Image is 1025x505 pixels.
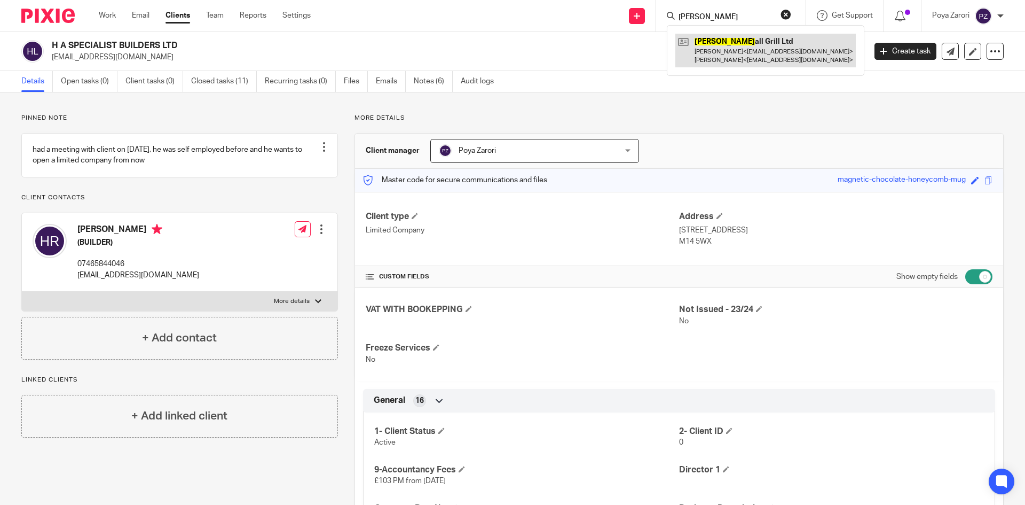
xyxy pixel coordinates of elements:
a: Clients [165,10,190,21]
a: Details [21,71,53,92]
span: Active [374,439,396,446]
h4: + Add linked client [131,408,227,424]
span: Get Support [832,12,873,19]
span: General [374,395,405,406]
h4: Director 1 [679,464,984,476]
p: Client contacts [21,193,338,202]
p: 07465844046 [77,259,199,269]
p: [STREET_ADDRESS] [679,225,992,236]
a: Client tasks (0) [125,71,183,92]
span: Poya Zarori [459,147,496,154]
span: No [679,317,689,325]
h4: VAT WITH BOOKEPPING [366,304,679,315]
p: Master code for secure communications and files [363,175,547,185]
h4: + Add contact [142,330,217,346]
p: M14 5WX [679,236,992,247]
p: More details [354,114,1004,122]
p: Limited Company [366,225,679,236]
p: More details [274,297,310,306]
h4: Client type [366,211,679,222]
img: svg%3E [439,144,452,157]
h4: 1- Client Status [374,426,679,437]
p: [EMAIL_ADDRESS][DOMAIN_NAME] [52,52,858,63]
label: Show empty fields [896,271,958,282]
img: svg%3E [21,40,44,63]
img: svg%3E [33,224,67,258]
button: Clear [780,9,791,20]
a: Settings [282,10,311,21]
span: 16 [415,395,424,406]
span: £103 PM from [DATE] [374,477,446,485]
p: Pinned note [21,114,338,122]
a: Notes (6) [414,71,453,92]
i: Primary [152,224,162,235]
input: Search [677,13,774,22]
a: Recurring tasks (0) [265,71,336,92]
a: Emails [376,71,406,92]
a: Reports [240,10,266,21]
a: Email [132,10,149,21]
h3: Client manager [366,145,420,156]
h4: Not Issued - 23/24 [679,304,992,315]
p: Linked clients [21,376,338,384]
a: Team [206,10,224,21]
a: Closed tasks (11) [191,71,257,92]
h4: Address [679,211,992,222]
a: Files [344,71,368,92]
img: svg%3E [975,7,992,25]
a: Create task [874,43,936,60]
a: Open tasks (0) [61,71,117,92]
h4: [PERSON_NAME] [77,224,199,237]
img: Pixie [21,9,75,23]
p: Poya Zarori [932,10,969,21]
h2: H A SPECIALIST BUILDERS LTD [52,40,697,51]
a: Work [99,10,116,21]
p: [EMAIL_ADDRESS][DOMAIN_NAME] [77,270,199,281]
span: 0 [679,439,683,446]
h4: 2- Client ID [679,426,984,437]
span: No [366,356,375,363]
div: magnetic-chocolate-honeycomb-mug [838,174,966,187]
h4: CUSTOM FIELDS [366,273,679,281]
h4: Freeze Services [366,343,679,354]
a: Audit logs [461,71,502,92]
h4: 9-Accountancy Fees [374,464,679,476]
h5: (BUILDER) [77,237,199,248]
